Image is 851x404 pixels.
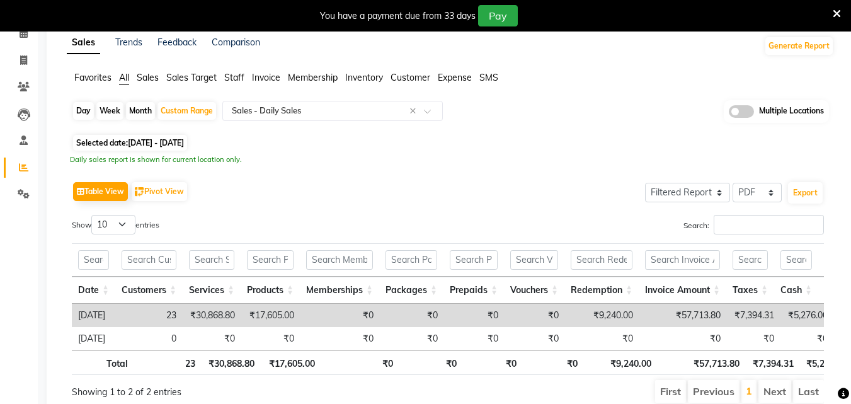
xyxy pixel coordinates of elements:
th: 23 [134,350,202,375]
input: Search Memberships [306,250,373,270]
div: Day [73,102,94,120]
span: Sales [137,72,159,83]
th: Total [72,350,134,375]
td: ₹0 [380,327,444,350]
td: ₹0 [183,327,241,350]
input: Search Cash [780,250,812,270]
button: Generate Report [765,37,833,55]
td: ₹0 [780,327,834,350]
a: 1 [746,384,752,397]
td: ₹0 [444,327,505,350]
input: Search Taxes [733,250,768,270]
input: Search Services [189,250,234,270]
td: ₹0 [380,304,444,327]
div: You have a payment due from 33 days [320,9,476,23]
th: Packages: activate to sort column ascending [379,277,443,304]
td: ₹5,276.00 [780,304,834,327]
td: ₹0 [727,327,780,350]
select: Showentries [91,215,135,234]
input: Search Redemption [571,250,632,270]
button: Pivot View [132,182,187,201]
th: Date: activate to sort column ascending [72,277,115,304]
td: ₹9,240.00 [565,304,639,327]
span: Multiple Locations [759,105,824,118]
th: ₹0 [321,350,400,375]
input: Search Packages [386,250,437,270]
input: Search Vouchers [510,250,558,270]
td: ₹57,713.80 [639,304,727,327]
td: ₹0 [505,327,565,350]
button: Pay [478,5,518,26]
td: ₹30,868.80 [183,304,241,327]
span: Membership [288,72,338,83]
td: [DATE] [72,327,115,350]
span: Favorites [74,72,111,83]
input: Search Invoice Amount [645,250,720,270]
span: [DATE] - [DATE] [128,138,184,147]
div: Daily sales report is shown for current location only. [70,154,831,165]
th: ₹17,605.00 [261,350,321,375]
td: ₹0 [565,327,639,350]
a: Sales [67,32,100,54]
span: Expense [438,72,472,83]
div: Custom Range [157,102,216,120]
th: Memberships: activate to sort column ascending [300,277,379,304]
th: ₹0 [523,350,584,375]
td: ₹7,394.31 [727,304,780,327]
a: Trends [115,37,142,48]
span: Customer [391,72,430,83]
td: ₹0 [639,327,727,350]
td: ₹0 [300,327,380,350]
th: ₹30,868.80 [202,350,261,375]
input: Search Prepaids [450,250,498,270]
th: Customers: activate to sort column ascending [115,277,183,304]
th: Prepaids: activate to sort column ascending [443,277,504,304]
input: Search Products [247,250,294,270]
th: ₹9,240.00 [584,350,658,375]
label: Show entries [72,215,159,234]
th: Cash: activate to sort column ascending [774,277,818,304]
th: ₹0 [463,350,523,375]
span: Staff [224,72,244,83]
th: Services: activate to sort column ascending [183,277,241,304]
button: Export [788,182,823,204]
label: Search: [683,215,824,234]
th: Products: activate to sort column ascending [241,277,300,304]
input: Search Customers [122,250,176,270]
td: ₹0 [300,304,380,327]
td: ₹0 [241,327,300,350]
td: [DATE] [72,304,115,327]
img: pivot.png [135,187,144,197]
span: SMS [479,72,498,83]
td: ₹17,605.00 [241,304,300,327]
span: Sales Target [166,72,217,83]
td: ₹0 [444,304,505,327]
div: Showing 1 to 2 of 2 entries [72,379,374,400]
span: Invoice [252,72,280,83]
td: 23 [115,304,183,327]
div: Week [96,102,123,120]
th: ₹57,713.80 [658,350,746,375]
button: Table View [73,182,128,201]
input: Search: [714,215,824,234]
th: Vouchers: activate to sort column ascending [504,277,564,304]
span: All [119,72,129,83]
td: ₹0 [505,304,565,327]
th: ₹0 [399,350,463,375]
span: Clear all [409,105,420,118]
th: Invoice Amount: activate to sort column ascending [639,277,726,304]
a: Feedback [157,37,197,48]
th: Taxes: activate to sort column ascending [726,277,774,304]
a: Comparison [212,37,260,48]
th: Redemption: activate to sort column ascending [564,277,639,304]
div: Month [126,102,155,120]
td: 0 [115,327,183,350]
span: Inventory [345,72,383,83]
th: ₹7,394.31 [746,350,800,375]
span: Selected date: [73,135,187,151]
input: Search Date [78,250,109,270]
